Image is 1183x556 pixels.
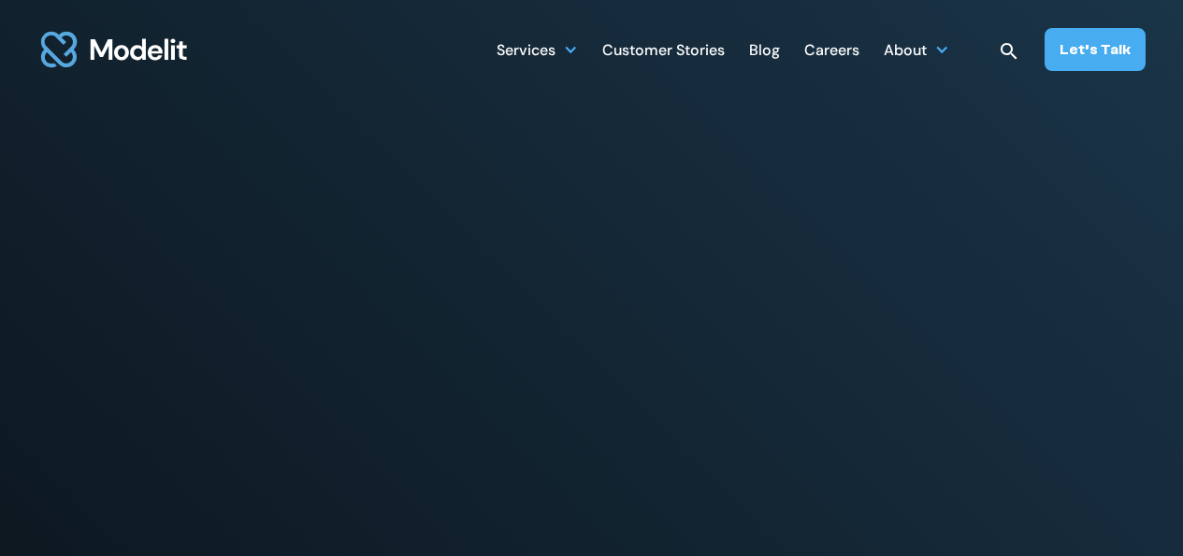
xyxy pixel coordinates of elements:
[37,21,191,78] img: modelit logo
[749,31,780,67] a: Blog
[804,34,859,70] div: Careers
[1060,39,1131,60] div: Let’s Talk
[497,34,555,70] div: Services
[804,31,859,67] a: Careers
[1045,28,1146,71] a: Let’s Talk
[884,34,927,70] div: About
[749,34,780,70] div: Blog
[602,34,725,70] div: Customer Stories
[602,31,725,67] a: Customer Stories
